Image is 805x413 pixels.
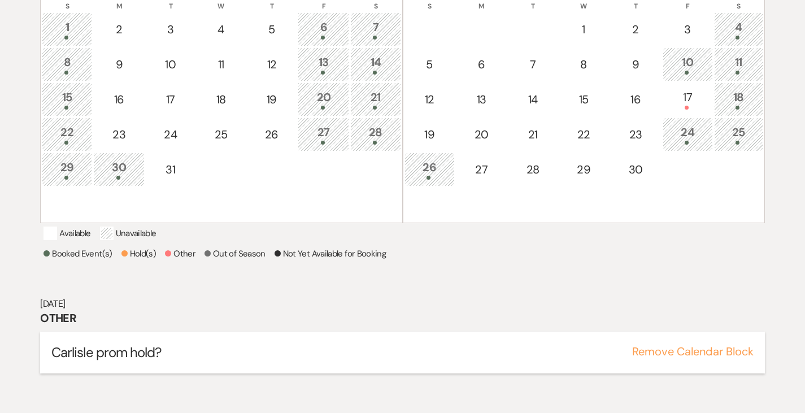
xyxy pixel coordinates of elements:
div: 1 [48,19,86,40]
div: 6 [304,19,343,40]
div: 7 [356,19,394,40]
div: 12 [253,56,290,73]
div: 19 [253,91,290,108]
div: 13 [462,91,501,108]
div: 21 [356,89,394,110]
p: Not Yet Available for Booking [275,247,386,260]
div: 31 [152,161,189,178]
div: 5 [253,21,290,38]
div: 18 [202,91,239,108]
div: 17 [669,89,707,110]
p: Out of Season [204,247,266,260]
div: 7 [515,56,551,73]
div: 4 [202,21,239,38]
div: 2 [99,21,138,38]
div: 30 [616,161,655,178]
div: 23 [99,126,138,143]
div: 23 [616,126,655,143]
div: 3 [669,21,707,38]
div: 16 [99,91,138,108]
div: 9 [616,56,655,73]
div: 21 [515,126,551,143]
div: 27 [304,124,343,145]
div: 14 [356,54,394,75]
div: 26 [411,159,449,180]
div: 10 [669,54,707,75]
div: 10 [152,56,189,73]
div: 11 [720,54,757,75]
div: 4 [720,19,757,40]
div: 20 [462,126,501,143]
div: 17 [152,91,189,108]
div: 18 [720,89,757,110]
div: 30 [99,159,138,180]
div: 28 [356,124,394,145]
p: Available [43,227,90,240]
span: Carlisle prom hold? [51,344,162,361]
p: Unavailable [100,227,156,240]
div: 24 [669,124,707,145]
div: 20 [304,89,343,110]
div: 25 [202,126,239,143]
div: 12 [411,91,449,108]
p: Hold(s) [121,247,156,260]
div: 1 [565,21,603,38]
button: Remove Calendar Block [632,346,754,357]
div: 16 [616,91,655,108]
div: 9 [99,56,138,73]
div: 8 [565,56,603,73]
div: 22 [565,126,603,143]
div: 5 [411,56,449,73]
div: 8 [48,54,86,75]
div: 28 [515,161,551,178]
div: 19 [411,126,449,143]
div: 26 [253,126,290,143]
div: 6 [462,56,501,73]
div: 15 [48,89,86,110]
p: Other [165,247,195,260]
h6: [DATE] [40,298,765,310]
div: 24 [152,126,189,143]
div: 22 [48,124,86,145]
div: 2 [616,21,655,38]
div: 15 [565,91,603,108]
div: 25 [720,124,757,145]
h3: Other [40,310,765,326]
div: 11 [202,56,239,73]
div: 29 [565,161,603,178]
div: 27 [462,161,501,178]
div: 3 [152,21,189,38]
p: Booked Event(s) [43,247,112,260]
div: 29 [48,159,86,180]
div: 14 [515,91,551,108]
div: 13 [304,54,343,75]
